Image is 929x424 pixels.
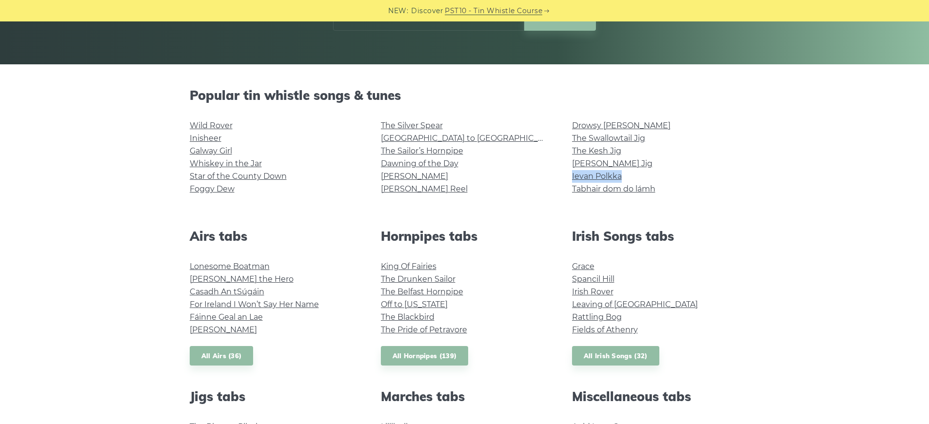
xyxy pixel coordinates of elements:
a: Dawning of the Day [381,159,458,168]
a: Casadh An tSúgáin [190,287,264,296]
a: Galway Girl [190,146,232,155]
h2: Marches tabs [381,389,549,404]
a: Inisheer [190,134,221,143]
a: Fáinne Geal an Lae [190,312,263,322]
a: Star of the County Down [190,172,287,181]
a: Rattling Bog [572,312,622,322]
h2: Jigs tabs [190,389,357,404]
a: For Ireland I Won’t Say Her Name [190,300,319,309]
a: Foggy Dew [190,184,235,193]
h2: Airs tabs [190,229,357,244]
a: [PERSON_NAME] [190,325,257,334]
a: Drowsy [PERSON_NAME] [572,121,671,130]
a: The Blackbird [381,312,435,322]
a: The Belfast Hornpipe [381,287,463,296]
a: Leaving of [GEOGRAPHIC_DATA] [572,300,698,309]
a: [GEOGRAPHIC_DATA] to [GEOGRAPHIC_DATA] [381,134,561,143]
a: Grace [572,262,594,271]
a: Spancil Hill [572,274,614,284]
a: The Pride of Petravore [381,325,467,334]
h2: Irish Songs tabs [572,229,740,244]
a: Wild Rover [190,121,233,130]
a: Whiskey in the Jar [190,159,262,168]
h2: Popular tin whistle songs & tunes [190,88,740,103]
a: The Swallowtail Jig [572,134,645,143]
a: [PERSON_NAME] the Hero [190,274,294,284]
a: [PERSON_NAME] [381,172,448,181]
span: NEW: [388,5,408,17]
a: All Hornpipes (139) [381,346,469,366]
a: Fields of Athenry [572,325,638,334]
a: All Airs (36) [190,346,254,366]
a: Lonesome Boatman [190,262,270,271]
a: Irish Rover [572,287,613,296]
a: Tabhair dom do lámh [572,184,655,193]
span: Discover [411,5,443,17]
a: All Irish Songs (32) [572,346,659,366]
h2: Hornpipes tabs [381,229,549,244]
h2: Miscellaneous tabs [572,389,740,404]
a: [PERSON_NAME] Reel [381,184,468,193]
a: [PERSON_NAME] Jig [572,159,652,168]
a: The Drunken Sailor [381,274,455,284]
a: Off to [US_STATE] [381,300,448,309]
a: King Of Fairies [381,262,436,271]
a: Ievan Polkka [572,172,622,181]
a: PST10 - Tin Whistle Course [445,5,542,17]
a: The Kesh Jig [572,146,621,155]
a: The Silver Spear [381,121,443,130]
a: The Sailor’s Hornpipe [381,146,463,155]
